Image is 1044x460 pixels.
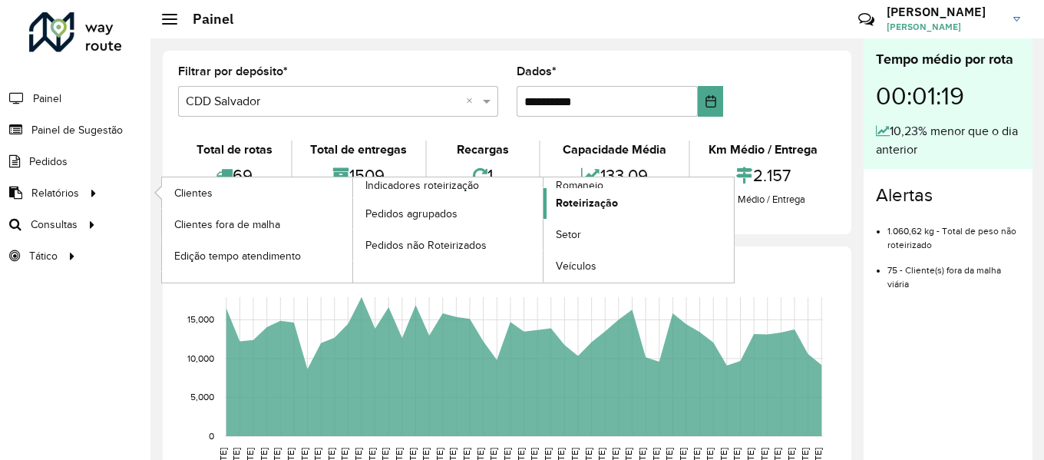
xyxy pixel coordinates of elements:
font: Painel [33,93,61,104]
font: Indicadores roteirização [365,180,479,191]
font: Total de rotas [197,143,273,156]
a: Clientes fora de malha [162,209,352,240]
font: 75 - Cliente(s) fora da malha viária [887,265,1001,289]
text: 15,000 [187,315,214,325]
font: Tempo médio por rota [876,51,1013,67]
a: Indicadores roteirização [162,177,543,283]
font: Pedidos não Roteirizados [365,240,487,251]
font: Relatórios [31,187,79,199]
font: 1.060,62 kg - Total de peso não roteirizado [887,226,1016,250]
font: Pedidos agrupados [365,208,458,220]
a: Setor [543,220,734,250]
font: Edição tempo atendimento [174,250,301,262]
a: Contato Rápido [850,3,883,36]
a: Veículos [543,251,734,282]
a: Pedidos não Roteirizados [353,230,543,260]
font: [PERSON_NAME] [887,4,986,19]
font: Setor [556,229,581,240]
font: Alertas [876,185,933,205]
font: Veículos [556,260,596,272]
font: 10,23% menor que o dia anterior [876,124,1018,156]
font: Km Médio / Entrega [721,194,805,205]
font: Tático [29,250,58,262]
button: Escolha a data [698,86,723,117]
a: Edição tempo atendimento [162,240,352,271]
font: Km Médio / Entrega [709,143,818,156]
font: Filtrar por depósito [178,65,283,78]
font: 00:01:19 [876,83,964,109]
font: 2.157 [753,166,791,184]
font: Painel [193,10,233,28]
font: [PERSON_NAME] [887,21,961,32]
font: 69 [233,166,253,184]
text: 5,000 [190,392,214,402]
font: Recargas [457,143,509,156]
font: Dados [517,65,552,78]
font: Consultas [31,219,78,230]
a: Pedidos agrupados [353,198,543,229]
font: Clientes [174,187,213,199]
a: Clientes [162,177,352,208]
font: Painel de Sugestão [31,124,123,136]
font: Capacidade Média [563,143,666,156]
font: 1 [487,166,493,184]
span: Clear all [466,92,479,111]
text: 10,000 [187,353,214,363]
font: Roteirização [556,197,618,209]
font: Pedidos [29,156,68,167]
font: 1509 [349,166,385,184]
font: Clientes fora de malha [174,219,280,230]
a: Romaneio [353,177,735,283]
a: Roteirização [543,188,734,219]
text: 0 [209,431,214,441]
font: 133,09 [600,166,648,184]
font: Romaneio [556,180,603,191]
font: Total de entregas [310,143,407,156]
